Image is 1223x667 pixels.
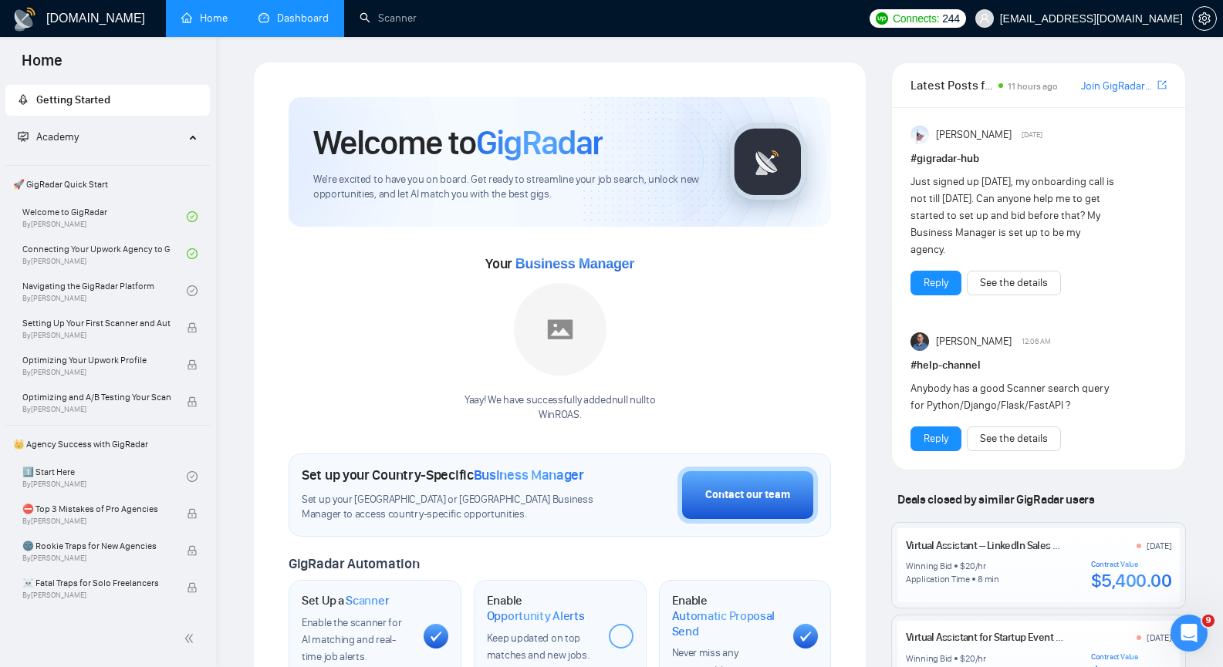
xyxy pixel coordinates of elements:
[302,467,584,483] h1: Set up your Country-Specific
[906,573,970,585] div: Application Time
[936,333,1012,350] span: [PERSON_NAME]
[22,405,171,414] span: By [PERSON_NAME]
[22,538,171,554] span: 🌚 Rookie Traps for New Agencies
[187,359,198,370] span: lock
[22,368,171,377] span: By [PERSON_NAME]
[313,122,603,163] h1: Welcome to
[184,631,199,646] span: double-left
[979,13,990,24] span: user
[346,593,389,608] span: Scanner
[1022,335,1051,349] span: 12:06 AM
[965,652,975,665] div: 20
[891,486,1100,513] span: Deals closed by similar GigRadar users
[474,467,584,483] span: Business Manager
[906,560,952,572] div: Winning Bid
[975,560,986,572] div: /hr
[302,616,401,663] span: Enable the scanner for AI matching and real-time job alerts.
[487,593,596,623] h1: Enable
[22,460,187,494] a: 1️⃣ Start HereBy[PERSON_NAME]
[910,357,1167,374] h1: # help-channel
[302,493,600,522] span: Set up your [GEOGRAPHIC_DATA] or [GEOGRAPHIC_DATA] Business Manager to access country-specific op...
[360,12,417,25] a: searchScanner
[18,131,29,142] span: fund-projection-screen
[960,560,965,572] div: $
[22,591,171,600] span: By [PERSON_NAME]
[1192,6,1217,31] button: setting
[22,517,171,526] span: By [PERSON_NAME]
[906,652,952,665] div: Winning Bid
[18,130,79,143] span: Academy
[465,393,655,423] div: Yaay! We have successfully added null null to
[187,508,198,519] span: lock
[960,652,965,665] div: $
[36,93,110,106] span: Getting Started
[187,471,198,482] span: check-circle
[465,408,655,423] p: WinROAS .
[487,608,585,624] span: Opportunity Alerts
[1091,569,1172,592] div: $5,400.00
[187,396,198,407] span: lock
[1147,632,1172,644] div: [DATE]
[910,271,961,295] button: Reply
[980,430,1048,447] a: See the details
[1091,560,1172,569] div: Contract Value
[7,169,208,200] span: 🚀 GigRadar Quick Start
[7,429,208,460] span: 👑 Agency Success with GigRadar
[677,467,818,524] button: Contact our team
[187,322,198,333] span: lock
[181,12,228,25] a: homeHome
[18,94,29,105] span: rocket
[910,380,1115,414] div: Anybody has a good Scanner search query for Python/Django/Flask/FastAPI ?
[1008,81,1058,92] span: 11 hours ago
[1192,12,1217,25] a: setting
[515,256,634,271] span: Business Manager
[22,315,171,331] span: Setting Up Your First Scanner and Auto-Bidder
[1171,615,1208,652] iframe: Intercom live chat
[975,652,986,665] div: /hr
[487,632,590,662] span: Keep updated on top matches and new jobs.
[965,560,975,572] div: 20
[729,123,806,200] img: gigradar-logo.png
[910,426,961,451] button: Reply
[289,555,419,572] span: GigRadar Automation
[672,593,782,638] h1: Enable
[942,10,959,27] span: 244
[22,331,171,340] span: By [PERSON_NAME]
[705,487,790,504] div: Contact our team
[485,255,634,272] span: Your
[22,501,171,517] span: ⛔ Top 3 Mistakes of Pro Agencies
[967,271,1061,295] button: See the details
[12,7,37,32] img: logo
[967,426,1061,451] button: See the details
[187,582,198,593] span: lock
[36,130,79,143] span: Academy
[672,608,782,638] span: Automatic Proposal Send
[22,274,187,308] a: Navigating the GigRadar PlatformBy[PERSON_NAME]
[313,173,704,202] span: We're excited to have you on board. Get ready to streamline your job search, unlock new opportuni...
[5,85,210,116] li: Getting Started
[22,237,187,271] a: Connecting Your Upwork Agency to GigRadarBy[PERSON_NAME]
[893,10,939,27] span: Connects:
[906,631,1126,644] a: Virtual Assistant for Startup Event Venue Outreach
[302,593,389,608] h1: Set Up a
[1022,128,1042,142] span: [DATE]
[910,150,1167,167] h1: # gigradar-hub
[1091,652,1172,662] div: Contract Value
[910,76,994,95] span: Latest Posts from the GigRadar Community
[22,554,171,563] span: By [PERSON_NAME]
[1157,78,1167,93] a: export
[1193,12,1216,25] span: setting
[1081,78,1154,95] a: Join GigRadar Slack Community
[978,573,999,585] div: 8 min
[187,211,198,222] span: check-circle
[924,430,948,447] a: Reply
[187,248,198,259] span: check-circle
[187,285,198,296] span: check-circle
[187,545,198,556] span: lock
[476,122,603,163] span: GigRadar
[9,49,75,82] span: Home
[910,332,929,351] img: Pavlo Mashchak
[22,575,171,591] span: ☠️ Fatal Traps for Solo Freelancers
[936,126,1012,143] span: [PERSON_NAME]
[910,126,929,144] img: Anisuzzaman Khan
